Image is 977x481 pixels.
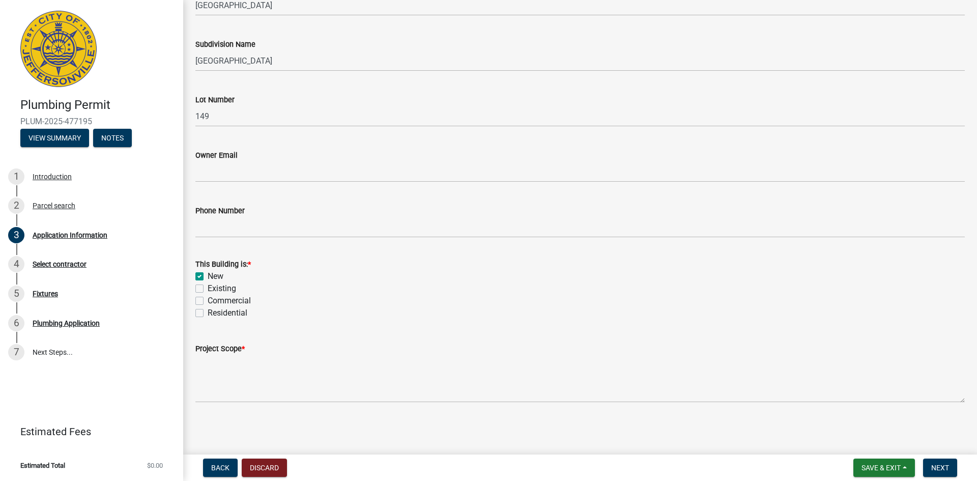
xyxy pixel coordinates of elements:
[242,459,287,477] button: Discard
[8,168,24,185] div: 1
[195,97,235,104] label: Lot Number
[853,459,915,477] button: Save & Exit
[20,134,89,143] wm-modal-confirm: Summary
[861,464,901,472] span: Save & Exit
[20,117,163,126] span: PLUM-2025-477195
[195,261,251,268] label: This Building is:
[195,208,245,215] label: Phone Number
[93,129,132,147] button: Notes
[33,261,87,268] div: Select contractor
[20,98,175,112] h4: Plumbing Permit
[33,173,72,180] div: Introduction
[8,197,24,214] div: 2
[8,421,167,442] a: Estimated Fees
[20,129,89,147] button: View Summary
[8,227,24,243] div: 3
[93,134,132,143] wm-modal-confirm: Notes
[208,295,251,307] label: Commercial
[923,459,957,477] button: Next
[208,307,247,319] label: Residential
[208,270,223,282] label: New
[33,202,75,209] div: Parcel search
[195,41,255,48] label: Subdivision Name
[8,315,24,331] div: 6
[8,286,24,302] div: 5
[33,320,100,327] div: Plumbing Application
[203,459,238,477] button: Back
[931,464,949,472] span: Next
[208,282,236,295] label: Existing
[8,344,24,360] div: 7
[33,232,107,239] div: Application Information
[195,346,245,353] label: Project Scope
[33,290,58,297] div: Fixtures
[20,462,65,469] span: Estimated Total
[211,464,229,472] span: Back
[8,256,24,272] div: 4
[147,462,163,469] span: $0.00
[20,11,97,87] img: City of Jeffersonville, Indiana
[195,152,238,159] label: Owner Email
